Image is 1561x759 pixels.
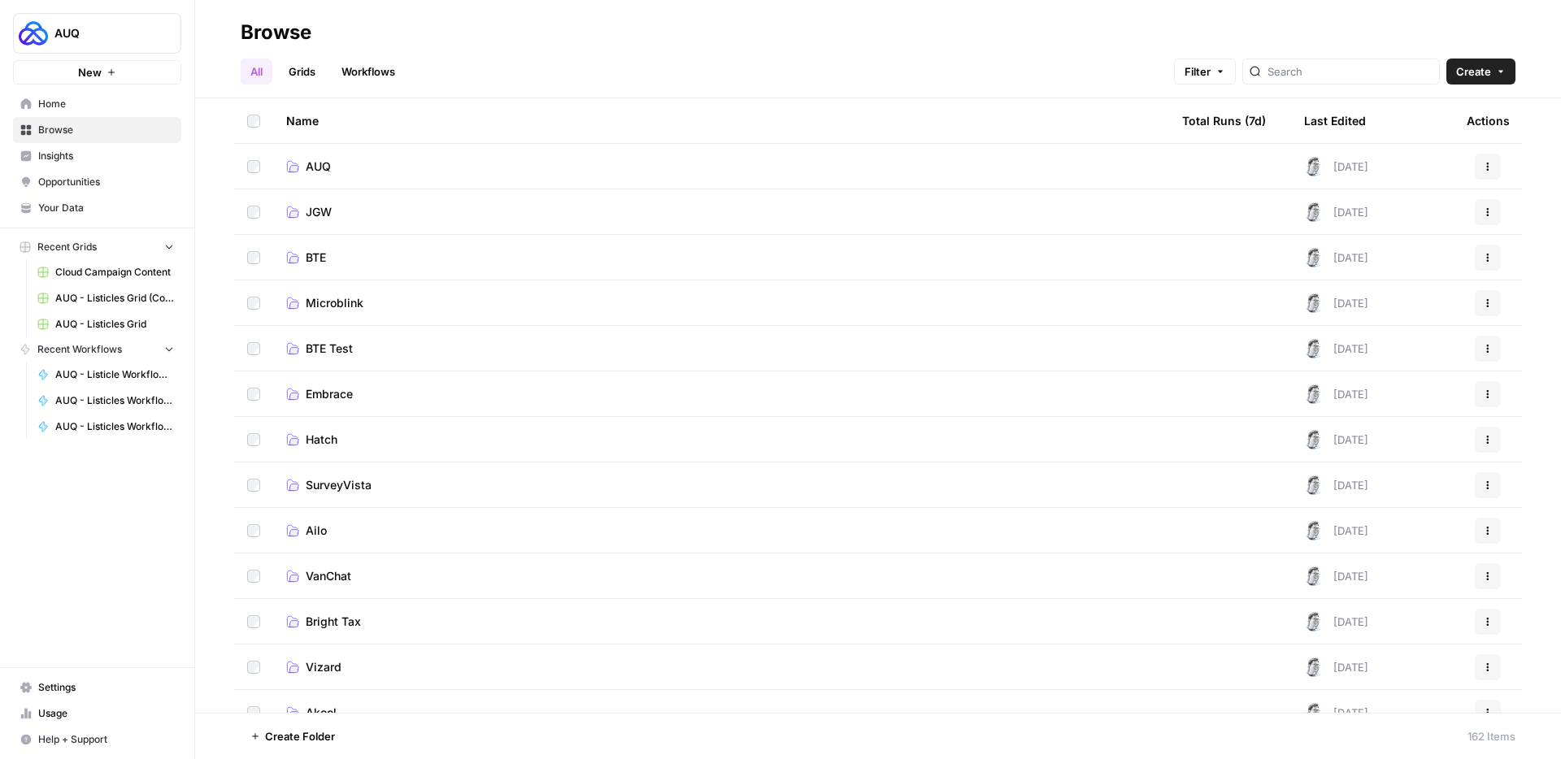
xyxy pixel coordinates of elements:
[55,367,174,382] span: AUQ - Listicle Workflow #2
[286,705,1156,721] a: Akool
[279,59,325,85] a: Grids
[13,235,181,259] button: Recent Grids
[78,64,102,80] span: New
[55,393,174,408] span: AUQ - Listicles Workflow (Copy from [GEOGRAPHIC_DATA])
[332,59,405,85] a: Workflows
[1456,63,1491,80] span: Create
[13,117,181,143] a: Browse
[30,285,181,311] a: AUQ - Listicles Grid (Copy from [GEOGRAPHIC_DATA])
[55,419,174,434] span: AUQ - Listicles Workflow #3
[306,477,372,493] span: SurveyVista
[1304,657,1324,677] img: 28dbpmxwbe1lgts1kkshuof3rm4g
[54,25,153,41] span: AUQ
[306,158,331,175] span: AUQ
[286,249,1156,266] a: BTE
[1304,703,1368,722] div: [DATE]
[286,158,1156,175] a: AUQ
[286,295,1156,311] a: Microblink
[1304,248,1368,267] div: [DATE]
[38,706,174,721] span: Usage
[37,240,97,254] span: Recent Grids
[1304,703,1324,722] img: 28dbpmxwbe1lgts1kkshuof3rm4g
[241,20,311,46] div: Browse
[55,291,174,306] span: AUQ - Listicles Grid (Copy from [GEOGRAPHIC_DATA])
[30,388,181,414] a: AUQ - Listicles Workflow (Copy from [GEOGRAPHIC_DATA])
[1304,384,1368,404] div: [DATE]
[55,265,174,280] span: Cloud Campaign Content
[306,204,332,220] span: JGW
[1304,202,1324,222] img: 28dbpmxwbe1lgts1kkshuof3rm4g
[13,143,181,169] a: Insights
[1304,98,1366,143] div: Last Edited
[19,19,48,48] img: AUQ Logo
[1304,566,1368,586] div: [DATE]
[55,317,174,332] span: AUQ - Listicles Grid
[13,91,181,117] a: Home
[13,169,181,195] a: Opportunities
[286,659,1156,675] a: Vizard
[1304,566,1324,586] img: 28dbpmxwbe1lgts1kkshuof3rm4g
[1304,430,1324,449] img: 28dbpmxwbe1lgts1kkshuof3rm4g
[1304,157,1324,176] img: 28dbpmxwbe1lgts1kkshuof3rm4g
[1182,98,1266,143] div: Total Runs (7d)
[1304,657,1368,677] div: [DATE]
[1304,339,1368,358] div: [DATE]
[286,386,1156,402] a: Embrace
[13,60,181,85] button: New
[13,674,181,700] a: Settings
[1446,59,1515,85] button: Create
[38,123,174,137] span: Browse
[306,432,337,448] span: Hatch
[1304,248,1324,267] img: 28dbpmxwbe1lgts1kkshuof3rm4g
[241,723,345,749] button: Create Folder
[13,337,181,362] button: Recent Workflows
[265,728,335,744] span: Create Folder
[13,13,181,54] button: Workspace: AUQ
[1304,521,1368,540] div: [DATE]
[1304,157,1368,176] div: [DATE]
[1304,612,1324,631] img: 28dbpmxwbe1lgts1kkshuof3rm4g
[1304,612,1368,631] div: [DATE]
[241,59,272,85] a: All
[306,386,353,402] span: Embrace
[286,98,1156,143] div: Name
[30,362,181,388] a: AUQ - Listicle Workflow #2
[306,295,363,311] span: Microblink
[286,340,1156,357] a: BTE Test
[37,342,122,357] span: Recent Workflows
[1304,521,1324,540] img: 28dbpmxwbe1lgts1kkshuof3rm4g
[306,568,351,584] span: VanChat
[286,614,1156,630] a: Bright Tax
[13,195,181,221] a: Your Data
[38,97,174,111] span: Home
[1185,63,1211,80] span: Filter
[1304,430,1368,449] div: [DATE]
[38,201,174,215] span: Your Data
[286,432,1156,448] a: Hatch
[1467,98,1510,143] div: Actions
[38,149,174,163] span: Insights
[306,523,327,539] span: Ailo
[1267,63,1433,80] input: Search
[1304,293,1324,313] img: 28dbpmxwbe1lgts1kkshuof3rm4g
[306,249,326,266] span: BTE
[1304,475,1324,495] img: 28dbpmxwbe1lgts1kkshuof3rm4g
[306,705,337,721] span: Akool
[38,175,174,189] span: Opportunities
[1304,293,1368,313] div: [DATE]
[286,204,1156,220] a: JGW
[1468,728,1515,744] div: 162 Items
[1174,59,1236,85] button: Filter
[38,680,174,695] span: Settings
[1304,475,1368,495] div: [DATE]
[286,568,1156,584] a: VanChat
[1304,339,1324,358] img: 28dbpmxwbe1lgts1kkshuof3rm4g
[1304,384,1324,404] img: 28dbpmxwbe1lgts1kkshuof3rm4g
[30,259,181,285] a: Cloud Campaign Content
[13,726,181,752] button: Help + Support
[30,414,181,440] a: AUQ - Listicles Workflow #3
[286,477,1156,493] a: SurveyVista
[306,340,353,357] span: BTE Test
[38,732,174,747] span: Help + Support
[30,311,181,337] a: AUQ - Listicles Grid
